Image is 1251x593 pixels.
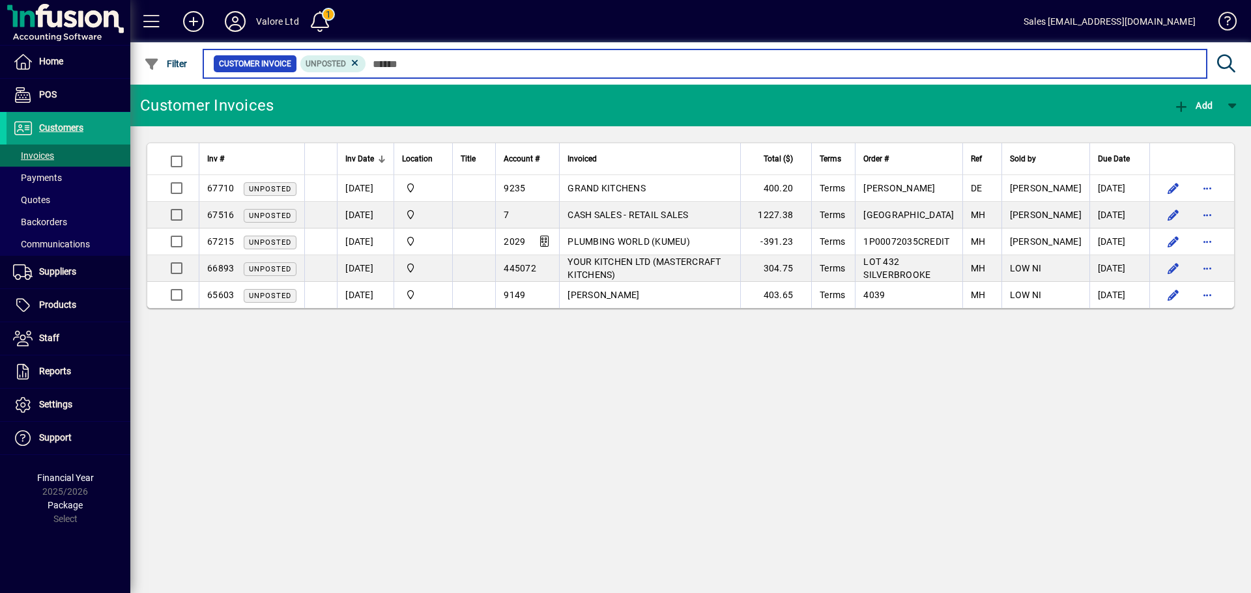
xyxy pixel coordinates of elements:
[971,183,983,193] span: DE
[820,183,845,193] span: Terms
[207,236,234,247] span: 67215
[39,399,72,409] span: Settings
[207,210,234,220] span: 67516
[337,202,394,228] td: [DATE]
[249,292,291,300] span: Unposted
[1163,231,1184,252] button: Edit
[568,256,721,280] span: YOUR KITCHEN LTD (MASTERCRAFT KITCHENS)
[1163,284,1184,305] button: Edit
[1089,175,1149,202] td: [DATE]
[402,152,444,166] div: Location
[863,236,949,247] span: 1P00072035CREDIT
[820,263,845,273] span: Terms
[39,266,76,277] span: Suppliers
[13,150,54,161] span: Invoices
[7,145,130,167] a: Invoices
[1197,204,1218,225] button: More options
[749,152,805,166] div: Total ($)
[1024,11,1196,32] div: Sales [EMAIL_ADDRESS][DOMAIN_NAME]
[402,208,444,222] span: HILLCREST WAREHOUSE
[568,183,646,193] span: GRAND KITCHENS
[345,152,386,166] div: Inv Date
[1089,228,1149,255] td: [DATE]
[207,290,234,300] span: 65603
[173,10,214,33] button: Add
[48,500,83,510] span: Package
[1010,210,1082,220] span: [PERSON_NAME]
[568,152,597,166] span: Invoiced
[764,152,793,166] span: Total ($)
[1089,202,1149,228] td: [DATE]
[140,95,274,116] div: Customer Invoices
[971,210,986,220] span: MH
[568,210,688,220] span: CASH SALES - RETAIL SALES
[820,290,845,300] span: Terms
[345,152,374,166] span: Inv Date
[7,289,130,322] a: Products
[740,202,811,228] td: 1227.38
[1098,152,1130,166] span: Due Date
[863,290,885,300] span: 4039
[207,183,234,193] span: 67710
[971,290,986,300] span: MH
[37,473,94,483] span: Financial Year
[337,255,394,282] td: [DATE]
[214,10,256,33] button: Profile
[1010,152,1036,166] span: Sold by
[1089,282,1149,308] td: [DATE]
[256,11,299,32] div: Valore Ltd
[39,56,63,66] span: Home
[740,175,811,202] td: 400.20
[1173,100,1213,111] span: Add
[39,366,71,376] span: Reports
[1098,152,1142,166] div: Due Date
[504,210,509,220] span: 7
[402,261,444,275] span: HILLCREST WAREHOUSE
[1010,152,1082,166] div: Sold by
[39,432,72,443] span: Support
[1209,3,1235,45] a: Knowledge Base
[1170,94,1216,117] button: Add
[1197,258,1218,279] button: More options
[7,233,130,255] a: Communications
[504,152,539,166] span: Account #
[971,236,986,247] span: MH
[249,238,291,247] span: Unposted
[461,152,476,166] span: Title
[402,288,444,302] span: HILLCREST WAREHOUSE
[7,389,130,421] a: Settings
[39,299,76,310] span: Products
[1010,263,1042,273] span: LOW NI
[568,236,690,247] span: PLUMBING WORLD (KUMEU)
[1197,284,1218,305] button: More options
[1163,178,1184,199] button: Edit
[249,212,291,220] span: Unposted
[7,322,130,355] a: Staff
[504,263,536,273] span: 445072
[207,152,224,166] span: Inv #
[219,57,291,70] span: Customer Invoice
[461,152,487,166] div: Title
[7,167,130,189] a: Payments
[39,333,59,343] span: Staff
[863,152,954,166] div: Order #
[7,211,130,233] a: Backorders
[863,256,930,280] span: LOT 432 SILVERBROOKE
[504,290,525,300] span: 9149
[568,290,639,300] span: [PERSON_NAME]
[1010,290,1042,300] span: LOW NI
[1010,183,1082,193] span: [PERSON_NAME]
[863,183,935,193] span: [PERSON_NAME]
[504,152,551,166] div: Account #
[39,122,83,133] span: Customers
[337,282,394,308] td: [DATE]
[300,55,366,72] mat-chip: Customer Invoice Status: Unposted
[13,239,90,249] span: Communications
[971,263,986,273] span: MH
[1163,204,1184,225] button: Edit
[1197,178,1218,199] button: More options
[1089,255,1149,282] td: [DATE]
[249,185,291,193] span: Unposted
[568,152,732,166] div: Invoiced
[207,152,296,166] div: Inv #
